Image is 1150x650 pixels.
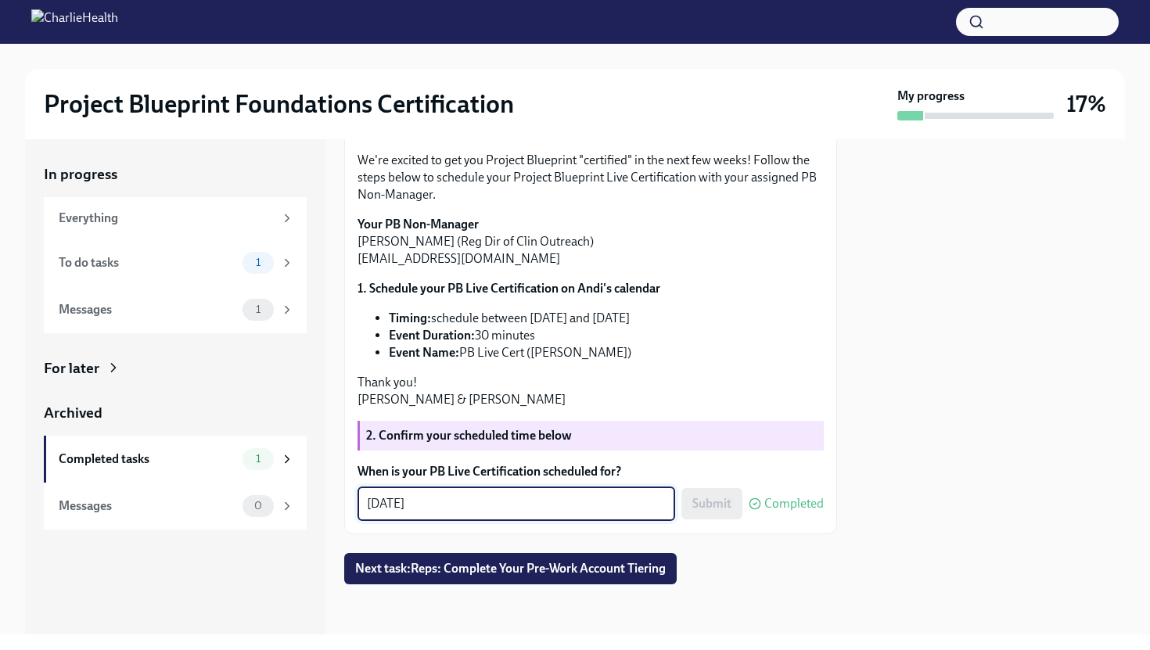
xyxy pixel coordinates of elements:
[44,358,307,379] a: For later
[44,358,99,379] div: For later
[389,327,824,344] li: 30 minutes
[358,152,824,203] p: We're excited to get you Project Blueprint "certified" in the next few weeks! Follow the steps be...
[344,553,677,584] button: Next task:Reps: Complete Your Pre-Work Account Tiering
[44,483,307,530] a: Messages0
[897,88,965,105] strong: My progress
[59,254,236,271] div: To do tasks
[44,403,307,423] a: Archived
[44,286,307,333] a: Messages1
[358,216,824,268] p: [PERSON_NAME] (Reg Dir of Clin Outreach) [EMAIL_ADDRESS][DOMAIN_NAME]
[44,164,307,185] a: In progress
[31,9,118,34] img: CharlieHealth
[44,88,514,120] h2: Project Blueprint Foundations Certification
[389,345,459,360] strong: Event Name:
[764,497,824,510] span: Completed
[358,374,824,408] p: Thank you! [PERSON_NAME] & [PERSON_NAME]
[245,500,271,512] span: 0
[59,301,236,318] div: Messages
[355,561,666,576] span: Next task : Reps: Complete Your Pre-Work Account Tiering
[358,463,824,480] label: When is your PB Live Certification scheduled for?
[367,494,666,513] textarea: [DATE]
[59,210,274,227] div: Everything
[246,453,270,465] span: 1
[389,310,824,327] li: schedule between [DATE] and [DATE]
[59,497,236,515] div: Messages
[44,436,307,483] a: Completed tasks1
[246,257,270,268] span: 1
[366,428,572,443] strong: 2. Confirm your scheduled time below
[246,303,270,315] span: 1
[44,197,307,239] a: Everything
[358,217,479,232] strong: Your PB Non-Manager
[389,328,475,343] strong: Event Duration:
[1066,90,1106,118] h3: 17%
[59,451,236,468] div: Completed tasks
[44,239,307,286] a: To do tasks1
[389,311,431,325] strong: Timing:
[358,281,660,296] strong: 1. Schedule your PB Live Certification on Andi's calendar
[389,344,824,361] li: PB Live Cert ([PERSON_NAME])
